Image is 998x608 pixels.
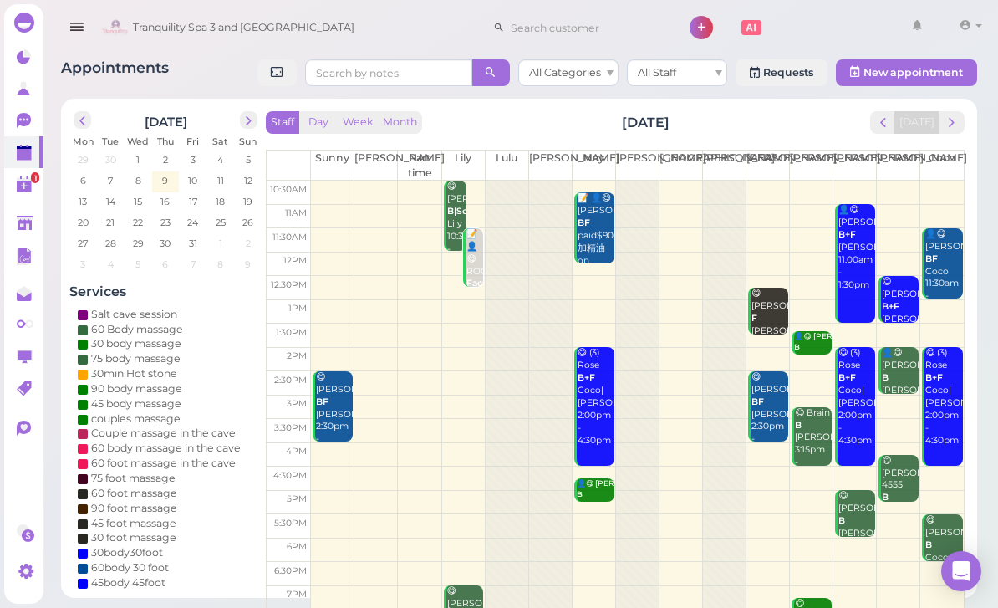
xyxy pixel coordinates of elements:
b: B [882,492,889,503]
span: 5:30pm [274,518,307,529]
span: 4:30pm [273,470,307,481]
span: 2 [244,236,252,251]
div: 60 Body massage [91,322,183,337]
div: 👤😋 [PERSON_NAME] [PERSON_NAME] 2:00pm - 3:00pm [881,347,919,434]
input: Search by notes [305,59,472,86]
div: 😋 (3) Rose Coco|[PERSON_NAME]|May 2:00pm - 4:30pm [838,347,875,447]
button: Month [378,111,422,134]
span: Tue [102,135,119,147]
div: 📝 👤😋 ROG Lily 11:30am - 12:45pm [466,228,483,340]
span: Sat [212,135,228,147]
span: Tranquility Spa 3 and [GEOGRAPHIC_DATA] [133,4,354,51]
b: B+F [838,229,856,240]
span: 7 [189,257,197,272]
span: 6:30pm [274,565,307,576]
b: B [882,372,889,383]
th: [PERSON_NAME] [703,151,746,181]
th: Part time [398,151,441,181]
div: 75 body massage [91,351,181,366]
span: 11:30am [272,232,307,243]
b: B [925,539,932,550]
div: 45 body massage [91,396,181,411]
span: Fri [186,135,199,147]
button: Staff [266,111,299,134]
span: 15 [132,194,144,209]
div: 30body30foot [91,545,163,560]
span: 22 [131,215,145,230]
th: [PERSON_NAME] [615,151,659,181]
span: 16 [159,194,171,209]
b: B [577,489,583,498]
span: 7pm [287,589,307,600]
div: Salt cave session [91,307,177,322]
div: 60 foot massage in the cave [91,456,236,471]
div: couples massage [91,411,181,427]
span: 12 [242,173,254,188]
span: 1 [217,236,224,251]
b: BF [751,396,764,407]
div: 30 body massage [91,336,181,351]
button: Week [338,111,379,134]
b: B [794,342,800,351]
b: BF [925,253,938,264]
span: 5 [244,152,252,167]
div: 😋 [PERSON_NAME] [PERSON_NAME] 12:30pm - 1:30pm [881,276,919,363]
span: 21 [104,215,116,230]
div: 😋 [PERSON_NAME] Lily 10:30am - 12:00pm [446,181,467,268]
span: 11am [285,207,307,218]
input: Search customer [505,14,667,41]
div: 👤😋 [PERSON_NAME] Coco 11:30am - 1:00pm [924,228,962,315]
b: BF [578,217,590,228]
div: 60 body massage in the cave [91,441,241,456]
span: 3 [79,257,87,272]
th: [PERSON_NAME] [528,151,572,181]
button: Day [298,111,339,134]
div: 😋 [PERSON_NAME] [PERSON_NAME] 5:00pm - 6:00pm [838,490,875,577]
span: 27 [76,236,89,251]
span: 25 [214,215,227,230]
span: New appointment [863,66,963,79]
b: B|Sca [447,206,472,217]
b: B+F [578,372,595,383]
span: 5pm [287,493,307,504]
span: 14 [104,194,117,209]
div: 75 foot massage [91,471,176,486]
span: 2pm [287,350,307,361]
span: 23 [159,215,172,230]
button: prev [870,111,896,134]
div: 😋 [PERSON_NAME] [PERSON_NAME] 12:45pm - 1:45pm [751,288,788,375]
span: 4 [216,152,225,167]
th: Lulu [485,151,528,181]
th: Sunny [311,151,354,181]
div: 30min Hot stone [91,366,177,381]
button: next [240,111,257,129]
h2: [DATE] [145,111,187,130]
span: 3pm [287,398,307,409]
span: 1:30pm [276,327,307,338]
button: next [939,111,965,134]
th: [PERSON_NAME] [877,151,920,181]
div: 45body 45foot [91,575,165,590]
div: 60body 30 foot [91,560,169,575]
span: 8 [216,257,225,272]
span: 31 [187,236,199,251]
a: Requests [736,59,827,86]
span: 6 [160,257,170,272]
span: 12:30pm [271,279,307,290]
div: 90 foot massage [91,501,177,516]
span: 1pm [288,303,307,314]
span: 19 [242,194,254,209]
h4: Services [69,284,262,299]
span: 8 [134,173,143,188]
div: 😋 [PERSON_NAME] [PERSON_NAME]|Sunny 2:30pm - 4:00pm [315,371,353,458]
div: 😋 (3) Rose Coco|[PERSON_NAME]|May 2:00pm - 4:30pm [577,347,614,447]
span: 10:30am [270,184,307,195]
th: [PERSON_NAME] [790,151,833,181]
b: B+F [882,301,899,312]
span: 6pm [287,541,307,552]
div: 60 foot massage [91,486,177,501]
span: 6 [79,173,88,188]
span: 30 [104,152,118,167]
button: [DATE] [894,111,939,134]
span: Sun [239,135,257,147]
